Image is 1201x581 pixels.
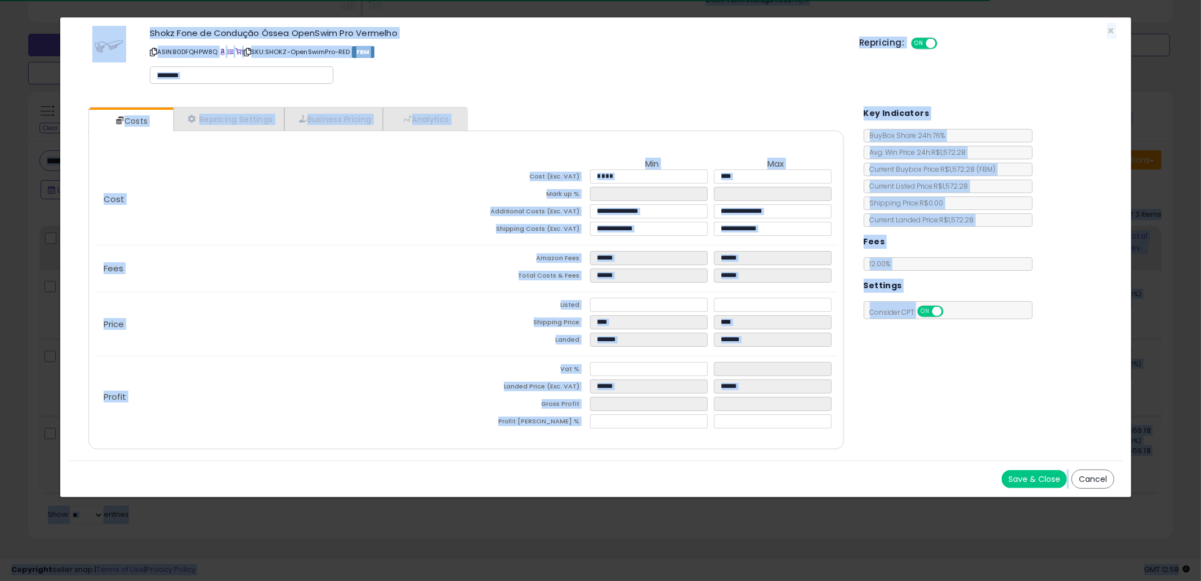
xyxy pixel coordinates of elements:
[466,414,590,432] td: Profit [PERSON_NAME] %
[1002,470,1067,488] button: Save & Close
[941,164,996,174] span: R$1,572.28
[859,38,904,47] h5: Repricing:
[235,47,242,56] a: Your listing only
[466,169,590,187] td: Cost (Exc. VAT)
[220,47,226,56] a: BuyBox page
[590,159,714,169] th: Min
[864,106,930,120] h5: Key Indicators
[870,259,891,269] span: 12.00 %
[95,195,466,204] p: Cost
[864,131,945,140] span: BuyBox Share 24h: 76%
[941,307,959,316] span: OFF
[1107,23,1114,39] span: ×
[466,204,590,222] td: Additional Costs (Exc. VAT)
[466,251,590,269] td: Amazon Fees
[466,222,590,239] td: Shipping Costs (Exc. VAT)
[714,159,838,169] th: Max
[466,362,590,379] td: Vat %
[864,215,974,225] span: Current Landed Price: R$1,572.28
[227,47,234,56] a: All offer listings
[95,320,466,329] p: Price
[466,397,590,414] td: Gross Profit
[864,181,968,191] span: Current Listed Price: R$1,572.28
[150,43,842,61] p: ASIN: B0DFQHPW8Q | SKU: SHOKZ-OpenSwimPro-RED
[466,333,590,350] td: Landed
[466,298,590,315] td: Listed
[95,392,466,401] p: Profit
[864,235,885,249] h5: Fees
[466,379,590,397] td: Landed Price (Exc. VAT)
[864,279,902,293] h5: Settings
[89,110,172,132] a: Costs
[1071,470,1114,489] button: Cancel
[92,29,126,62] img: 31+G4Mi6iRL._SL60_.jpg
[864,148,966,157] span: Avg. Win Price 24h: R$1,572.28
[466,187,590,204] td: Mark up %
[352,46,374,58] span: FBM
[173,108,285,131] a: Repricing Settings
[95,264,466,273] p: Fees
[864,307,958,317] span: Consider CPT:
[466,315,590,333] td: Shipping Price
[383,108,466,131] a: Analytics
[936,39,954,48] span: OFF
[864,164,996,174] span: Current Buybox Price:
[912,39,926,48] span: ON
[284,108,383,131] a: Business Pricing
[466,269,590,286] td: Total Costs & Fees
[977,164,996,174] span: ( FBM )
[150,29,842,37] h3: Shokz Fone de Condução Óssea OpenSwim Pro Vermelho
[864,198,944,208] span: Shipping Price: R$0.00
[918,307,932,316] span: ON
